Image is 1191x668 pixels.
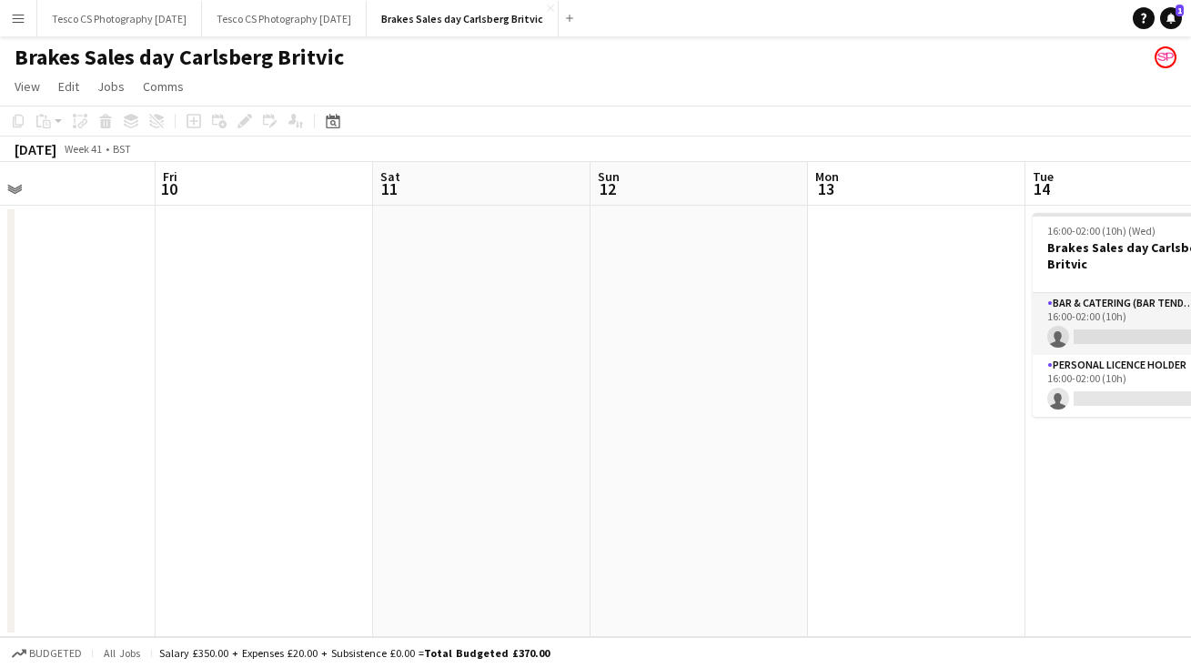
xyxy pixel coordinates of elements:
[29,647,82,660] span: Budgeted
[37,1,202,36] button: Tesco CS Photography [DATE]
[136,75,191,98] a: Comms
[1155,46,1176,68] app-user-avatar: Soozy Peters
[9,643,85,663] button: Budgeted
[1160,7,1182,29] a: 1
[51,75,86,98] a: Edit
[595,178,620,199] span: 12
[813,178,839,199] span: 13
[1047,224,1156,238] span: 16:00-02:00 (10h) (Wed)
[1033,168,1054,185] span: Tue
[15,78,40,95] span: View
[60,142,106,156] span: Week 41
[1176,5,1184,16] span: 1
[113,142,131,156] div: BST
[15,140,56,158] div: [DATE]
[202,1,367,36] button: Tesco CS Photography [DATE]
[7,75,47,98] a: View
[15,44,344,71] h1: Brakes Sales day Carlsberg Britvic
[367,1,559,36] button: Brakes Sales day Carlsberg Britvic
[159,646,550,660] div: Salary £350.00 + Expenses £20.00 + Subsistence £0.00 =
[100,646,144,660] span: All jobs
[163,168,177,185] span: Fri
[378,178,400,199] span: 11
[1030,178,1054,199] span: 14
[424,646,550,660] span: Total Budgeted £370.00
[380,168,400,185] span: Sat
[160,178,177,199] span: 10
[143,78,184,95] span: Comms
[815,168,839,185] span: Mon
[90,75,132,98] a: Jobs
[97,78,125,95] span: Jobs
[58,78,79,95] span: Edit
[598,168,620,185] span: Sun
